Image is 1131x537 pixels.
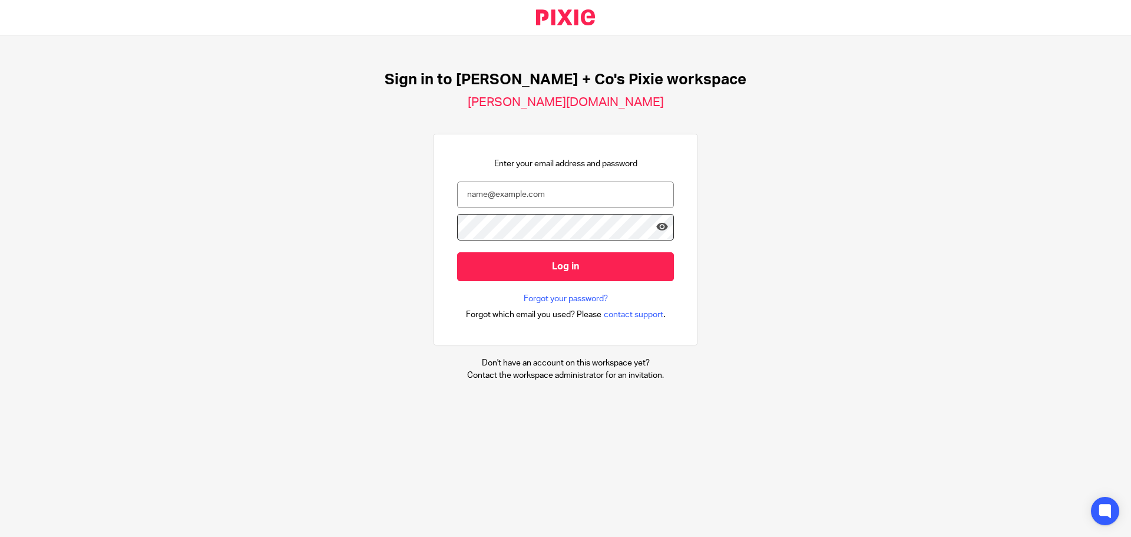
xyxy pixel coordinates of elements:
span: contact support [604,309,663,321]
h1: Sign in to [PERSON_NAME] + Co's Pixie workspace [385,71,746,89]
input: Log in [457,252,674,281]
p: Contact the workspace administrator for an invitation. [467,370,664,381]
h2: [PERSON_NAME][DOMAIN_NAME] [468,95,664,110]
p: Enter your email address and password [494,158,637,170]
a: Forgot your password? [524,293,608,305]
div: . [466,308,666,321]
span: Forgot which email you used? Please [466,309,601,321]
input: name@example.com [457,182,674,208]
p: Don't have an account on this workspace yet? [467,357,664,369]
